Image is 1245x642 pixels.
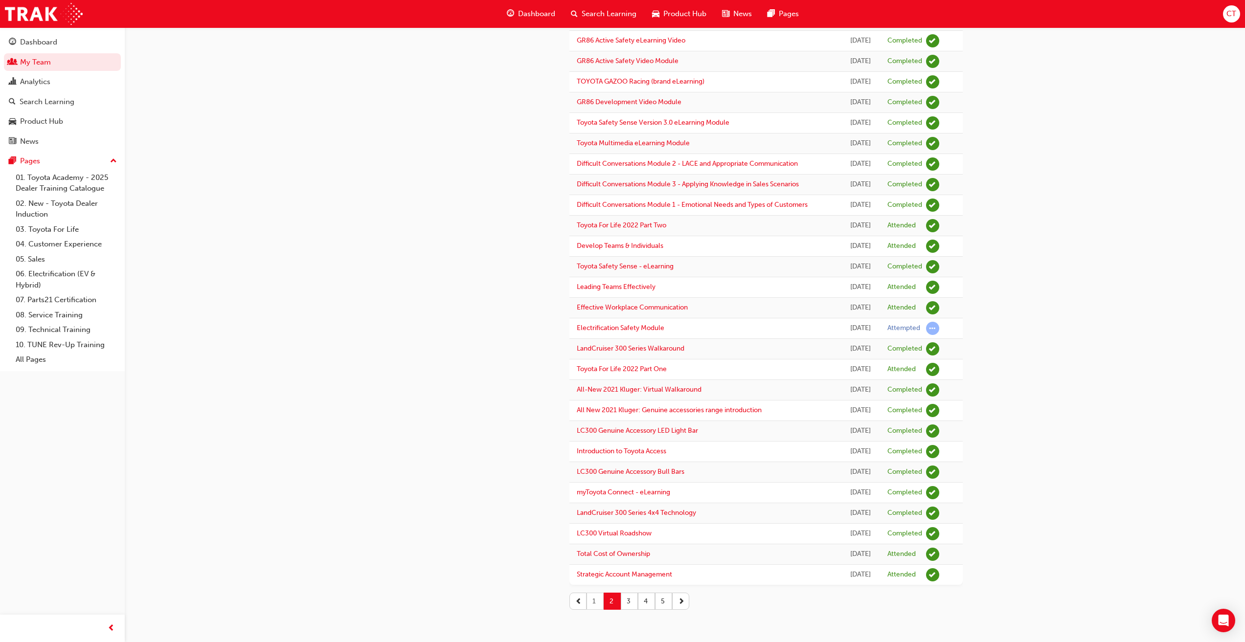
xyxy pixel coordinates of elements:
[848,302,873,313] div: Tue Jun 14 2022 00:00:00 GMT+1000 (Australian Eastern Standard Time)
[577,324,664,332] a: Electrification Safety Module
[638,593,655,610] button: 4
[926,178,939,191] span: learningRecordVerb_COMPLETE-icon
[887,529,922,538] div: Completed
[926,116,939,130] span: learningRecordVerb_COMPLETE-icon
[926,157,939,171] span: learningRecordVerb_COMPLETE-icon
[926,527,939,540] span: learningRecordVerb_COMPLETE-icon
[12,352,121,367] a: All Pages
[577,488,670,496] a: myToyota Connect - eLearning
[848,549,873,560] div: Mon Oct 11 2021 00:00:00 GMT+1000 (Australian Eastern Standard Time)
[9,117,16,126] span: car-icon
[848,282,873,293] div: Wed Jun 15 2022 00:00:00 GMT+1000 (Australian Eastern Standard Time)
[926,301,939,314] span: learningRecordVerb_ATTEND-icon
[577,262,674,270] a: Toyota Safety Sense - eLearning
[714,4,760,24] a: news-iconNews
[577,447,666,455] a: Introduction to Toyota Access
[563,4,644,24] a: search-iconSearch Learning
[604,593,621,610] button: 2
[20,96,74,108] div: Search Learning
[887,139,922,148] div: Completed
[926,34,939,47] span: learningRecordVerb_COMPLETE-icon
[848,528,873,539] div: Fri Oct 15 2021 00:00:00 GMT+1000 (Australian Eastern Standard Time)
[577,118,729,127] a: Toyota Safety Sense Version 3.0 eLearning Module
[887,406,922,415] div: Completed
[887,98,922,107] div: Completed
[848,364,873,375] div: Tue Mar 15 2022 00:00:00 GMT+1000 (Australian Eastern Standard Time)
[1223,5,1240,22] button: CT
[507,8,514,20] span: guage-icon
[577,159,798,168] a: Difficult Conversations Module 2 - LACE and Appropriate Communication
[848,446,873,457] div: Thu Oct 28 2021 00:00:00 GMT+1000 (Australian Eastern Standard Time)
[887,283,916,292] div: Attended
[577,467,684,476] a: LC300 Genuine Accessory Bull Bars
[926,55,939,68] span: learningRecordVerb_COMPLETE-icon
[12,170,121,196] a: 01. Toyota Academy - 2025 Dealer Training Catalogue
[926,383,939,397] span: learningRecordVerb_COMPLETE-icon
[1226,8,1236,20] span: CT
[926,199,939,212] span: learningRecordVerb_COMPLETE-icon
[9,98,16,107] span: search-icon
[926,240,939,253] span: learningRecordVerb_ATTEND-icon
[926,568,939,581] span: learningRecordVerb_ATTEND-icon
[4,152,121,170] button: Pages
[848,241,873,252] div: Wed Aug 03 2022 00:00:00 GMT+1000 (Australian Eastern Standard Time)
[644,4,714,24] a: car-iconProduct Hub
[20,116,63,127] div: Product Hub
[926,219,939,232] span: learningRecordVerb_ATTEND-icon
[848,117,873,129] div: Tue Oct 18 2022 00:00:00 GMT+1000 (Australian Eastern Standard Time)
[20,155,40,167] div: Pages
[9,38,16,47] span: guage-icon
[655,593,672,610] button: 5
[672,593,689,610] button: next-icon
[887,77,922,87] div: Completed
[577,365,667,373] a: Toyota For Life 2022 Part One
[577,242,663,250] a: Develop Teams & Individuals
[577,221,666,229] a: Toyota For Life 2022 Part Two
[887,488,922,497] div: Completed
[12,308,121,323] a: 08. Service Training
[887,200,922,210] div: Completed
[926,465,939,479] span: learningRecordVerb_COMPLETE-icon
[887,159,922,169] div: Completed
[4,73,121,91] a: Analytics
[12,237,121,252] a: 04. Customer Experience
[9,78,16,87] span: chart-icon
[582,8,636,20] span: Search Learning
[887,570,916,579] div: Attended
[926,404,939,417] span: learningRecordVerb_COMPLETE-icon
[887,118,922,128] div: Completed
[663,8,706,20] span: Product Hub
[926,363,939,376] span: learningRecordVerb_ATTEND-icon
[887,262,922,271] div: Completed
[848,569,873,580] div: Tue Oct 05 2021 00:00:00 GMT+1000 (Australian Eastern Standard Time)
[926,507,939,520] span: learningRecordVerb_COMPLETE-icon
[587,593,604,610] button: 1
[722,8,729,20] span: news-icon
[848,56,873,67] div: Wed Dec 28 2022 00:00:00 GMT+1000 (Australian Eastern Standard Time)
[12,337,121,353] a: 10. TUNE Rev-Up Training
[887,467,922,477] div: Completed
[577,344,684,353] a: LandCruiser 300 Series Walkaround
[577,303,688,311] a: Effective Workplace Communication
[887,180,922,189] div: Completed
[926,260,939,273] span: learningRecordVerb_COMPLETE-icon
[1212,609,1235,632] div: Open Intercom Messenger
[4,31,121,152] button: DashboardMy TeamAnalyticsSearch LearningProduct HubNews
[887,550,916,559] div: Attended
[4,133,121,151] a: News
[9,137,16,146] span: news-icon
[577,283,656,291] a: Leading Teams Effectively
[9,157,16,166] span: pages-icon
[887,324,920,333] div: Attempted
[848,97,873,108] div: Wed Dec 28 2022 00:00:00 GMT+1000 (Australian Eastern Standard Time)
[887,426,922,436] div: Completed
[577,180,799,188] a: Difficult Conversations Module 3 - Applying Knowledge in Sales Scenarios
[926,342,939,355] span: learningRecordVerb_COMPLETE-icon
[887,36,922,45] div: Completed
[887,57,922,66] div: Completed
[887,385,922,395] div: Completed
[887,221,916,230] div: Attended
[9,58,16,67] span: people-icon
[577,36,685,44] a: GR86 Active Safety eLearning Video
[926,137,939,150] span: learningRecordVerb_COMPLETE-icon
